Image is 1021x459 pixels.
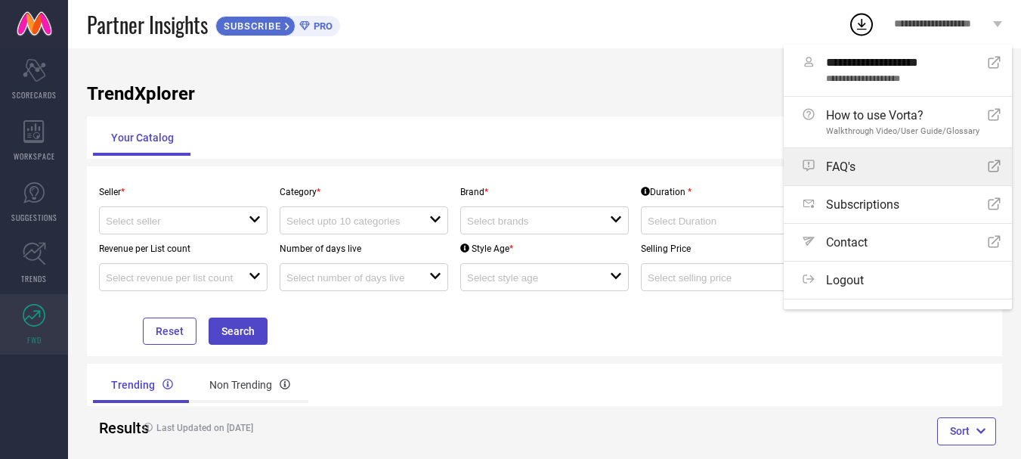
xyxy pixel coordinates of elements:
[937,417,996,445] button: Sort
[87,9,208,40] span: Partner Insights
[286,216,415,227] input: Select upto 10 categories
[826,273,864,287] span: Logout
[641,187,691,197] div: Duration
[93,367,191,403] div: Trending
[826,197,899,212] span: Subscriptions
[14,150,55,162] span: WORKSPACE
[784,148,1012,185] a: FAQ's
[143,318,196,345] button: Reset
[191,367,308,403] div: Non Trending
[27,334,42,346] span: FWD
[286,272,415,284] input: Select number of days live
[99,243,268,254] p: Revenue per List count
[11,212,57,223] span: SUGGESTIONS
[826,160,855,174] span: FAQ's
[93,119,192,156] div: Your Catalog
[460,187,629,197] p: Brand
[467,272,596,284] input: Select style age
[209,318,268,345] button: Search
[826,108,979,123] span: How to use Vorta?
[310,20,333,32] span: PRO
[99,419,124,437] h2: Results
[106,216,234,227] input: Select seller
[12,89,57,101] span: SCORECARDS
[784,224,1012,261] a: Contact
[21,273,47,284] span: TRENDS
[215,12,340,36] a: SUBSCRIBEPRO
[216,20,285,32] span: SUBSCRIBE
[648,216,776,227] input: Select Duration
[784,97,1012,147] a: How to use Vorta?Walkthrough Video/User Guide/Glossary
[826,235,868,250] span: Contact
[280,243,448,254] p: Number of days live
[641,243,809,254] p: Selling Price
[826,126,979,136] span: Walkthrough Video/User Guide/Glossary
[87,83,1002,104] h1: TrendXplorer
[467,216,596,227] input: Select brands
[99,187,268,197] p: Seller
[136,423,495,433] h4: Last Updated on [DATE]
[460,243,513,254] div: Style Age
[784,186,1012,223] a: Subscriptions
[106,272,234,284] input: Select revenue per list count
[848,11,875,38] div: Open download list
[280,187,448,197] p: Category
[648,272,776,284] input: Select selling price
